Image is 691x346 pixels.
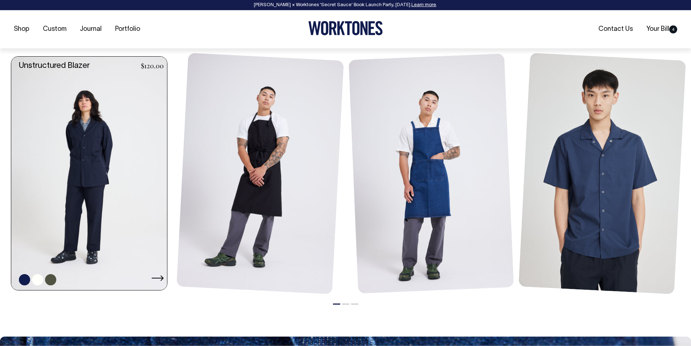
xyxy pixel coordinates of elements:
[596,23,636,35] a: Contact Us
[77,23,105,35] a: Journal
[349,53,514,293] img: denim
[40,23,69,35] a: Custom
[112,23,143,35] a: Portfolio
[342,304,349,305] button: 2 of 3
[11,23,32,35] a: Shop
[643,23,680,35] a: Your Bill4
[411,3,436,7] a: Learn more
[7,3,684,8] div: [PERSON_NAME] × Worktones ‘Secret Sauce’ Book Launch Party, [DATE]. .
[351,304,358,305] button: 3 of 3
[333,304,340,305] button: 1 of 3
[519,53,686,294] img: dark-navy
[176,53,344,294] img: black
[669,25,677,33] span: 4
